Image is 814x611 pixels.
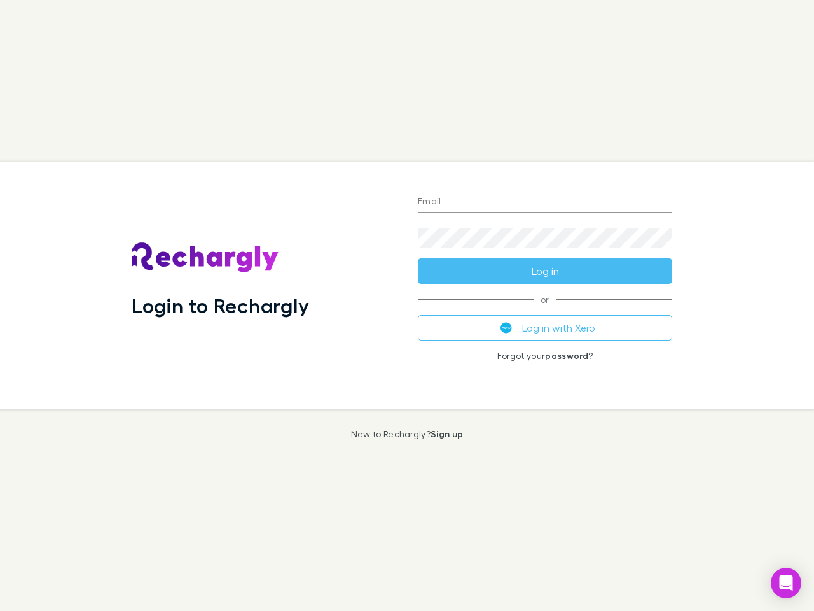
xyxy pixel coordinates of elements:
a: Sign up [431,428,463,439]
button: Log in [418,258,672,284]
button: Log in with Xero [418,315,672,341]
p: New to Rechargly? [351,429,464,439]
img: Xero's logo [500,322,512,334]
h1: Login to Rechargly [132,293,309,318]
span: or [418,299,672,300]
p: Forgot your ? [418,351,672,361]
img: Rechargly's Logo [132,242,279,273]
a: password [545,350,588,361]
div: Open Intercom Messenger [771,568,801,598]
